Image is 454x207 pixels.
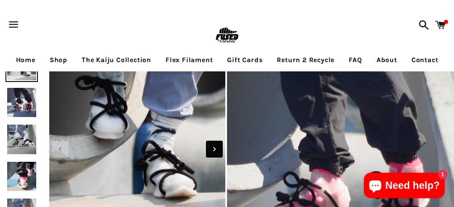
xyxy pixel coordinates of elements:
[5,160,38,193] img: [3D printed Shoes] - lightweight custom 3dprinted shoes sneakers sandals fused footwear
[75,49,158,71] a: The Kaiju Collection
[52,141,69,158] div: Previous slide
[5,123,38,155] img: [3D printed Shoes] - lightweight custom 3dprinted shoes sneakers sandals fused footwear
[206,141,223,158] div: Next slide
[370,49,403,71] a: About
[43,49,74,71] a: Shop
[159,49,219,71] a: Flex Filament
[342,49,368,71] a: FAQ
[221,49,269,71] a: Gift Cards
[5,86,38,119] img: [3D printed Shoes] - lightweight custom 3dprinted shoes sneakers sandals fused footwear
[270,49,341,71] a: Return 2 Recycle
[405,49,445,71] a: Contact
[10,49,42,71] a: Home
[361,173,447,200] inbox-online-store-chat: Shopify online store chat
[213,22,240,49] img: FUSEDfootwear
